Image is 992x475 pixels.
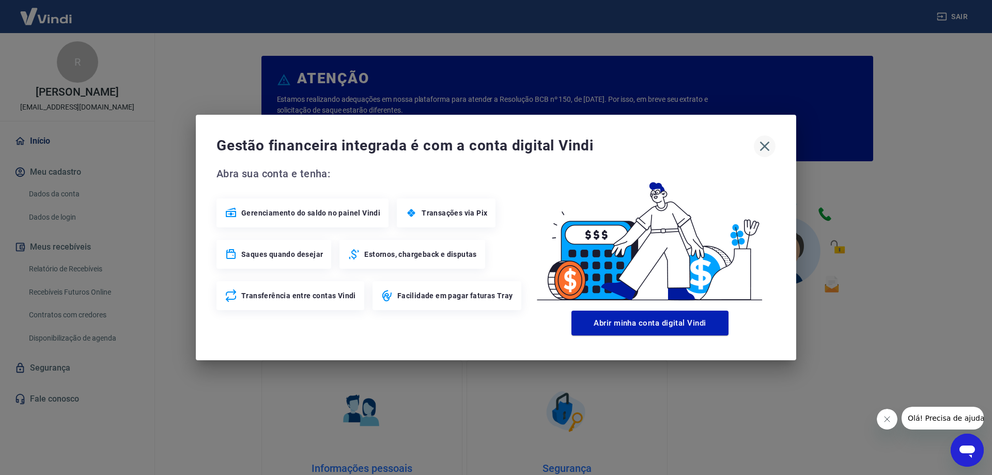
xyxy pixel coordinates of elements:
[216,135,754,156] span: Gestão financeira integrada é com a conta digital Vindi
[422,208,487,218] span: Transações via Pix
[241,208,380,218] span: Gerenciamento do saldo no painel Vindi
[216,165,524,182] span: Abra sua conta e tenha:
[397,290,513,301] span: Facilidade em pagar faturas Tray
[241,290,356,301] span: Transferência entre contas Vindi
[902,407,984,430] iframe: Mensagem da empresa
[571,311,729,335] button: Abrir minha conta digital Vindi
[524,165,776,307] img: Good Billing
[951,434,984,467] iframe: Botão para abrir a janela de mensagens
[364,249,476,259] span: Estornos, chargeback e disputas
[6,7,87,16] span: Olá! Precisa de ajuda?
[877,409,897,430] iframe: Fechar mensagem
[241,249,323,259] span: Saques quando desejar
